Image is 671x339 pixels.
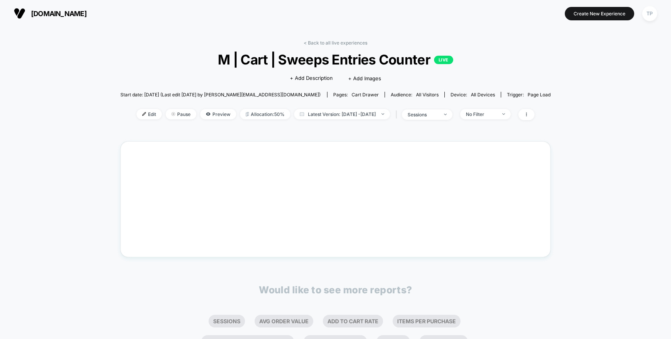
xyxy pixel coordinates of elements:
img: end [444,114,447,115]
img: calendar [300,112,304,116]
span: cart drawer [352,92,379,98]
a: < Back to all live experiences [304,40,367,46]
span: All Visitors [416,92,439,98]
img: edit [142,112,146,116]
span: Latest Version: [DATE] - [DATE] [294,109,390,119]
button: Create New Experience [565,7,634,20]
span: Allocation: 50% [240,109,290,119]
span: Pause [166,109,196,119]
img: end [382,113,384,115]
p: LIVE [434,56,453,64]
span: all devices [471,92,495,98]
li: Items Per Purchase [393,315,460,327]
div: Pages: [333,92,379,98]
button: [DOMAIN_NAME] [12,7,89,20]
p: Would like to see more reports? [259,284,412,296]
span: [DOMAIN_NAME] [31,10,87,18]
div: TP [642,6,657,21]
li: Sessions [209,315,245,327]
img: rebalance [246,112,249,116]
div: No Filter [466,111,497,117]
span: Device: [444,92,501,98]
li: Avg Order Value [255,315,313,327]
div: sessions [408,112,438,117]
span: + Add Description [290,74,333,82]
img: end [171,112,175,116]
li: Add To Cart Rate [323,315,383,327]
span: Start date: [DATE] (Last edit [DATE] by [PERSON_NAME][EMAIL_ADDRESS][DOMAIN_NAME]) [120,92,321,98]
span: | [394,109,402,120]
span: Edit [137,109,162,119]
div: Audience: [391,92,439,98]
div: Trigger: [507,92,551,98]
span: Page Load [528,92,551,98]
span: + Add Images [348,75,381,81]
img: Visually logo [14,8,25,19]
img: end [502,113,505,115]
span: Preview [200,109,236,119]
span: M | Cart | Sweeps Entries Counter [142,51,529,68]
button: TP [640,6,659,21]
